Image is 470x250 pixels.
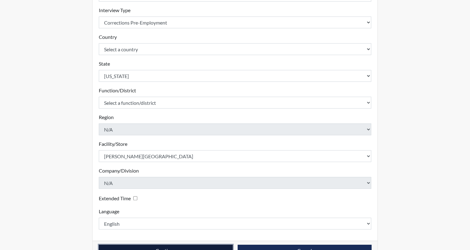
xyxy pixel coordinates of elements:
[99,87,136,94] label: Function/District
[99,60,110,67] label: State
[99,194,140,203] div: Checking this box will provide the interviewee with an accomodation of extra time to answer each ...
[99,167,139,174] label: Company/Division
[99,140,127,148] label: Facility/Store
[99,113,114,121] label: Region
[99,195,131,202] label: Extended Time
[99,33,117,41] label: Country
[99,7,130,14] label: Interview Type
[99,208,119,215] label: Language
